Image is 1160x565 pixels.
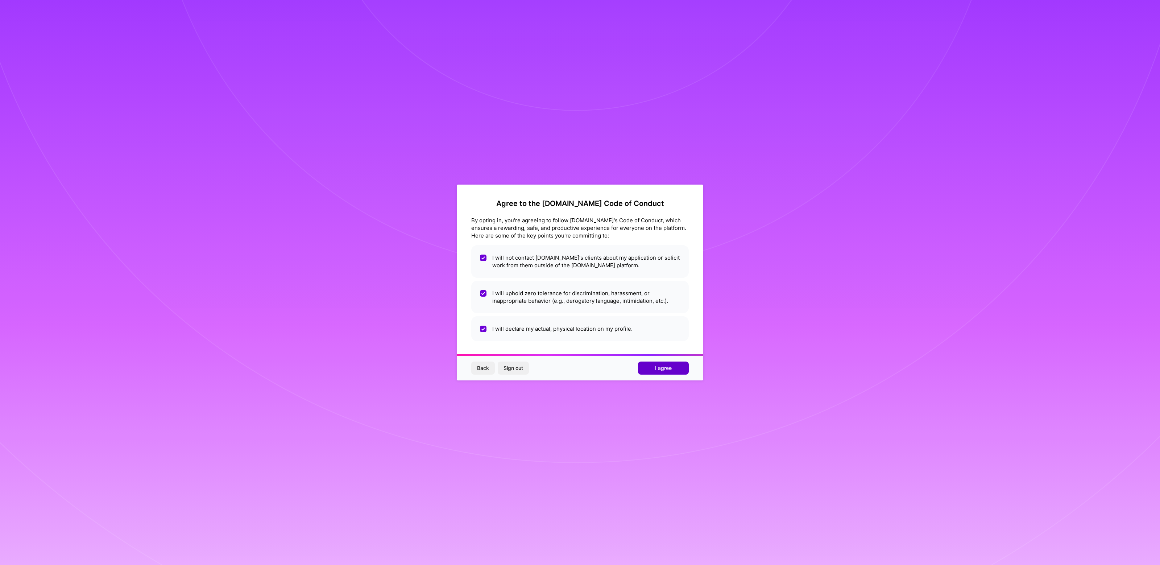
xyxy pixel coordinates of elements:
[471,281,689,313] li: I will uphold zero tolerance for discrimination, harassment, or inappropriate behavior (e.g., der...
[471,245,689,278] li: I will not contact [DOMAIN_NAME]'s clients about my application or solicit work from them outside...
[471,362,495,375] button: Back
[638,362,689,375] button: I agree
[504,364,523,372] span: Sign out
[471,216,689,239] div: By opting in, you're agreeing to follow [DOMAIN_NAME]'s Code of Conduct, which ensures a rewardin...
[471,316,689,341] li: I will declare my actual, physical location on my profile.
[655,364,672,372] span: I agree
[498,362,529,375] button: Sign out
[471,199,689,208] h2: Agree to the [DOMAIN_NAME] Code of Conduct
[477,364,489,372] span: Back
